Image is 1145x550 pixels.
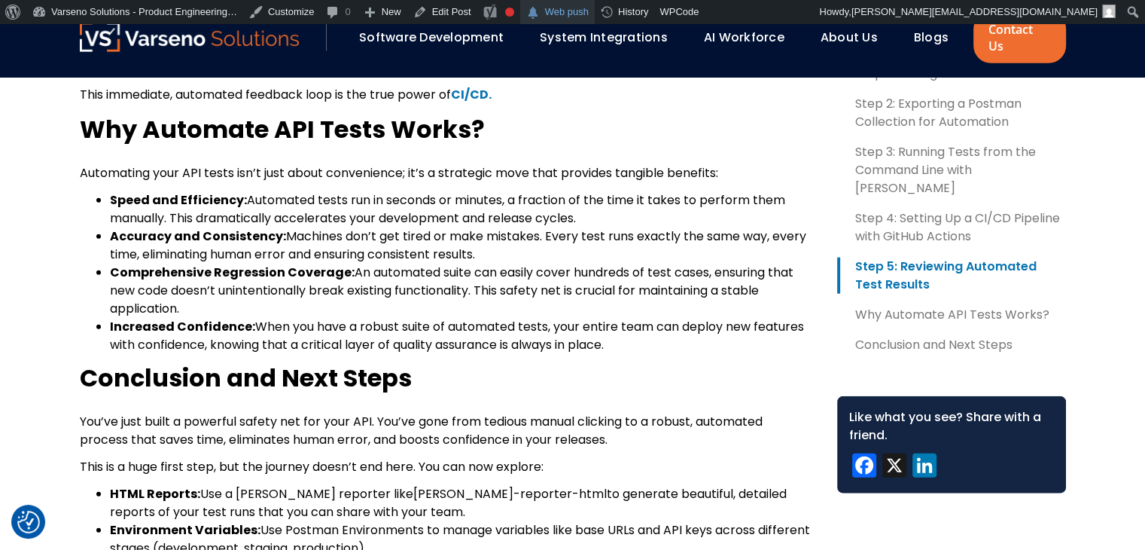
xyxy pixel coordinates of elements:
b: Environment Variables: [110,521,260,539]
a: X [879,454,909,481]
div: Blogs [906,25,970,50]
a: Conclusion and Next Steps [837,336,1066,354]
a: About Us [821,29,878,46]
a: Step 3: Running Tests from the Command Line with [PERSON_NAME] [837,143,1066,197]
div: Focus keyphrase not set [505,8,514,17]
div: Software Development [352,25,525,50]
span: Automating your API tests isn’t just about convenience; it’s a strategic move that provides tangi... [80,164,718,182]
span: [PERSON_NAME]-reporter-html [413,485,607,503]
b: HTML Reports: [110,485,200,503]
img: Varseno Solutions – Product Engineering & IT Services [80,23,300,52]
button: Cookie Settings [17,511,40,533]
a: Software Development [359,29,504,46]
div: About Us [813,25,899,50]
a: Blogs [914,29,949,46]
b: Conclusion and Next Steps [80,361,412,395]
span: to generate beautiful, detailed reports of your test runs that you can share with your team. [110,485,787,521]
b: Why Automate API Tests Works? [80,112,485,146]
b: Comprehensive Regression Coverage: [110,264,355,281]
a: Why Automate API Tests Works? [837,306,1066,324]
span: An automated suite can easily cover hundreds of test cases, ensuring that new code doesn’t uninte... [110,264,793,317]
a: Facebook [849,454,879,481]
span: [PERSON_NAME][EMAIL_ADDRESS][DOMAIN_NAME] [851,6,1098,17]
a: LinkedIn [909,454,939,481]
a: Step 2: Exporting a Postman Collection for Automation [837,95,1066,131]
span: When you have a robust suite of automated tests, your entire team can deploy new features with co... [110,318,804,353]
a: Step 4: Setting Up a CI/CD Pipeline with GitHub Actions [837,209,1066,246]
a: Contact Us [973,12,1065,63]
a: System Integrations [540,29,668,46]
span: This is a huge first step, but the journey doesn’t end here. You can now explore: [80,458,544,475]
b: Increased Confidence: [110,318,255,335]
span: You’ve just built a powerful safety net for your API. You’ve gone from tedious manual clicking to... [80,413,763,448]
a: Varseno Solutions – Product Engineering & IT Services [80,23,300,53]
div: Like what you see? Share with a friend. [849,408,1054,445]
span:  [525,2,541,23]
a: Step 5: Reviewing Automated Test Results [837,258,1066,294]
a: CI/CD. [451,86,492,103]
img: Revisit consent button [17,511,40,533]
a: AI Workforce [704,29,784,46]
b: Speed and Efficiency: [110,191,247,209]
div: System Integrations [532,25,689,50]
span: Automated tests run in seconds or minutes, a fraction of the time it takes to perform them manual... [110,191,785,227]
b: Accuracy and Consistency: [110,228,286,245]
span: Machines don’t get tired or make mistakes. Every test runs exactly the same way, every time, elim... [110,228,806,263]
span: Use a [PERSON_NAME] reporter like [200,485,413,503]
span: This immediate, automated feedback loop is the true power of [80,86,451,103]
div: AI Workforce [696,25,805,50]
